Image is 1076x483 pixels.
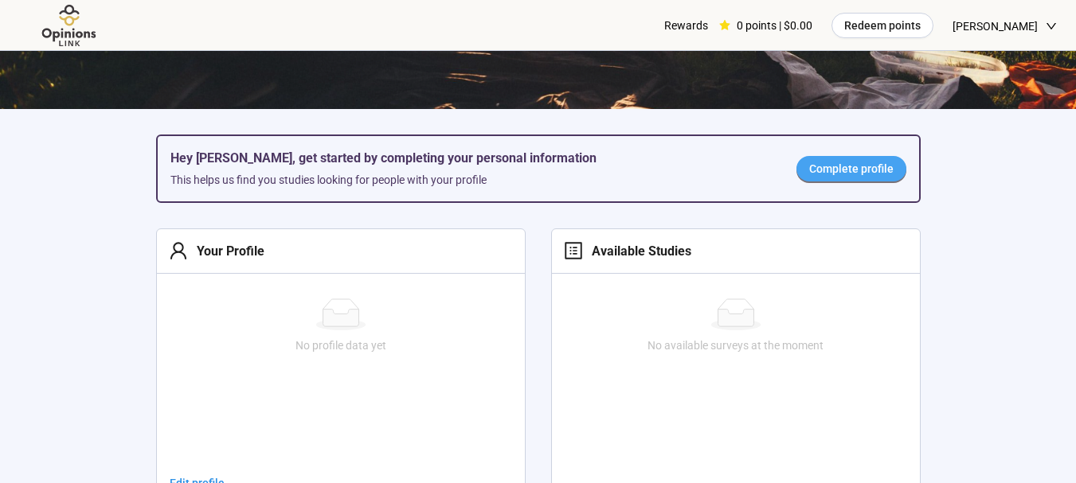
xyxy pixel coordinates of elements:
a: Complete profile [796,156,906,181]
span: Redeem points [844,17,921,34]
div: No profile data yet [163,337,518,354]
span: [PERSON_NAME] [953,1,1038,52]
span: down [1046,21,1057,32]
span: profile [564,241,583,260]
button: Redeem points [831,13,933,38]
div: Your Profile [188,241,264,261]
h5: Hey [PERSON_NAME], get started by completing your personal information [170,149,771,168]
div: No available surveys at the moment [558,337,914,354]
div: This helps us find you studies looking for people with your profile [170,171,771,189]
span: Complete profile [809,160,894,177]
div: Available Studies [583,241,691,261]
span: user [169,241,188,260]
span: star [719,20,730,31]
